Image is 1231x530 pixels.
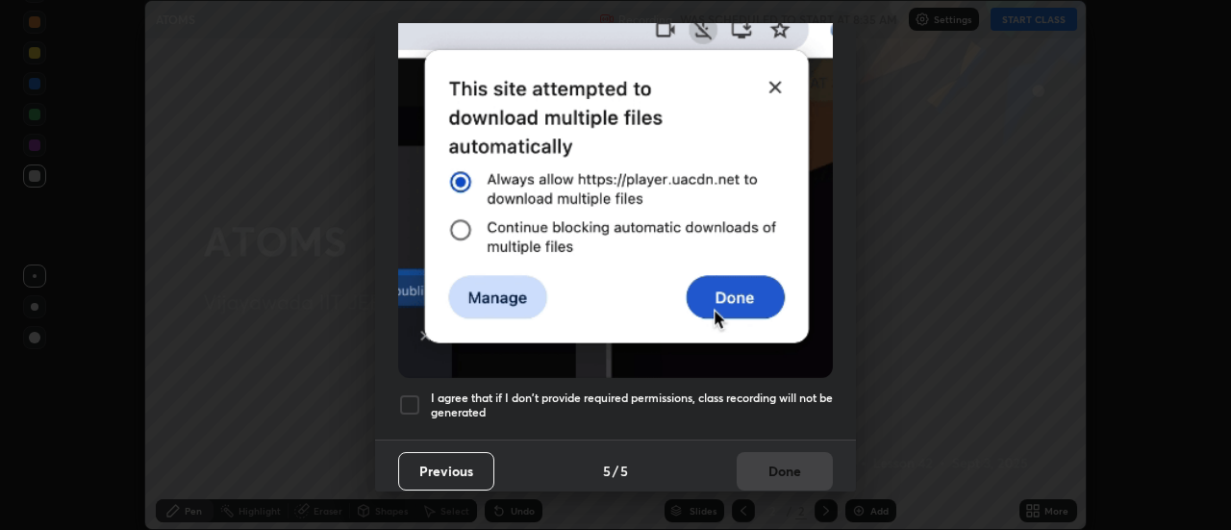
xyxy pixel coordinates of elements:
[603,461,611,481] h4: 5
[613,461,618,481] h4: /
[620,461,628,481] h4: 5
[398,452,494,491] button: Previous
[431,391,833,420] h5: I agree that if I don't provide required permissions, class recording will not be generated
